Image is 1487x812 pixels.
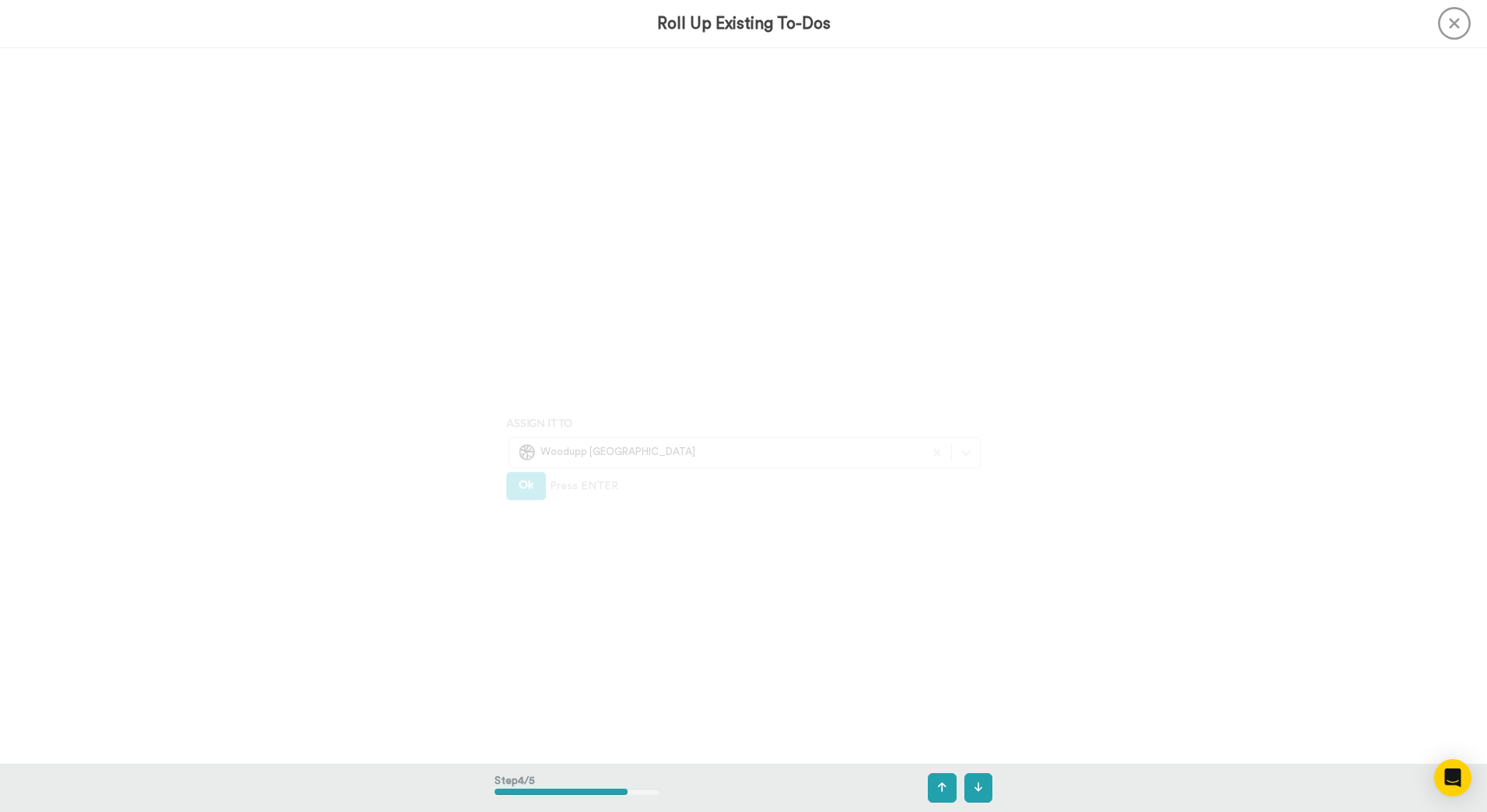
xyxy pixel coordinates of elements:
h4: Assign It To [506,417,981,429]
img: 0334ca18-ccae-493e-a487-743b388a9c50-1742477585.jpg [517,443,537,462]
button: Ok [506,472,546,500]
div: Step 4 / 5 [495,765,660,810]
div: Open Intercom Messenger [1434,759,1471,796]
span: Press ENTER [550,478,618,494]
div: Woodupp [GEOGRAPHIC_DATA] [517,443,915,462]
span: Ok [519,480,534,491]
h3: Roll Up Existing To-Dos [657,15,831,33]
